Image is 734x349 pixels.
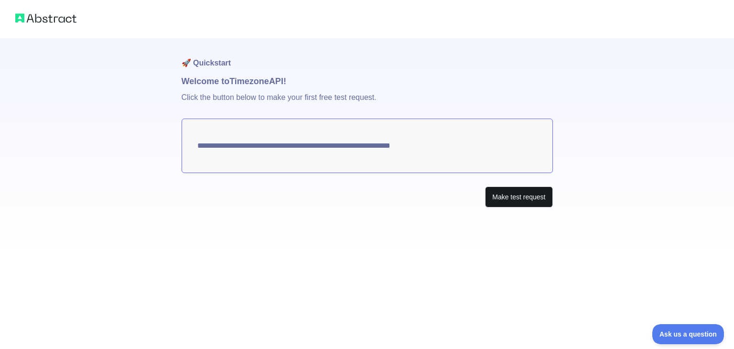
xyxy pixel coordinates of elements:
[15,11,76,25] img: Abstract logo
[485,186,552,208] button: Make test request
[652,324,724,344] iframe: Toggle Customer Support
[182,88,553,119] p: Click the button below to make your first free test request.
[182,75,553,88] h1: Welcome to Timezone API!
[182,38,553,75] h1: 🚀 Quickstart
